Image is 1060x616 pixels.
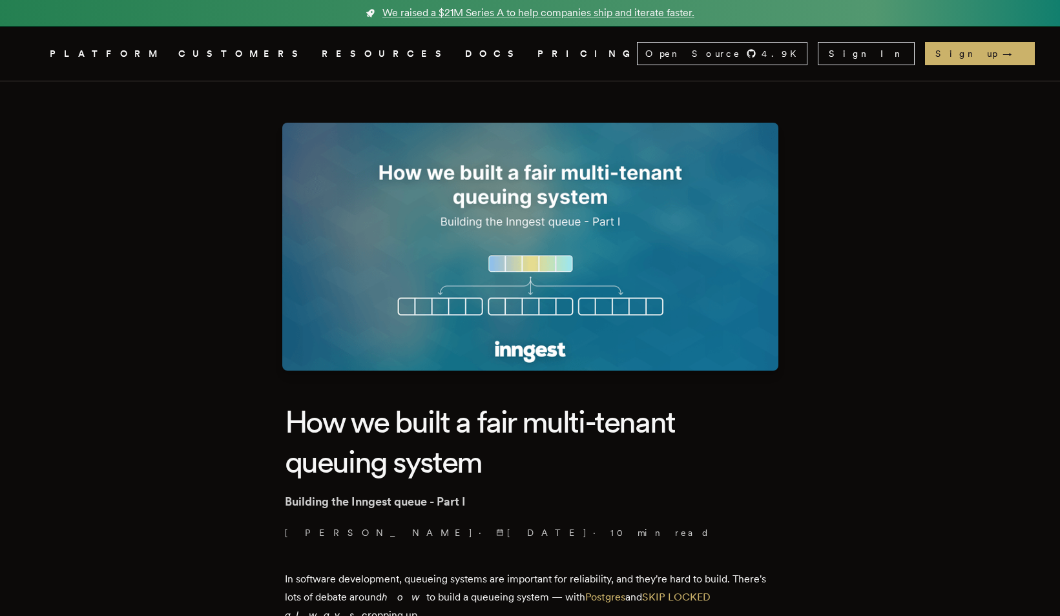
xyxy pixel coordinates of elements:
a: CUSTOMERS [178,46,306,62]
span: [DATE] [496,526,588,539]
a: PRICING [537,46,637,62]
p: Building the Inngest queue - Part I [285,493,776,511]
p: · · [285,526,776,539]
a: Sign up [925,42,1035,65]
span: 10 min read [610,526,710,539]
button: PLATFORM [50,46,163,62]
nav: Global [14,26,1047,81]
button: RESOURCES [322,46,450,62]
span: We raised a $21M Series A to help companies ship and iterate faster. [382,5,694,21]
a: Sign In [818,42,915,65]
span: Open Source [645,47,741,60]
a: SKIP LOCKED [642,591,711,603]
h1: How we built a fair multi-tenant queuing system [285,402,776,482]
em: how [382,591,426,603]
a: Postgres [585,591,625,603]
a: [PERSON_NAME] [285,526,473,539]
img: Featured image for How we built a fair multi-tenant queuing system blog post [282,123,778,371]
span: → [1003,47,1024,60]
a: DOCS [465,46,522,62]
span: 4.9 K [762,47,804,60]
